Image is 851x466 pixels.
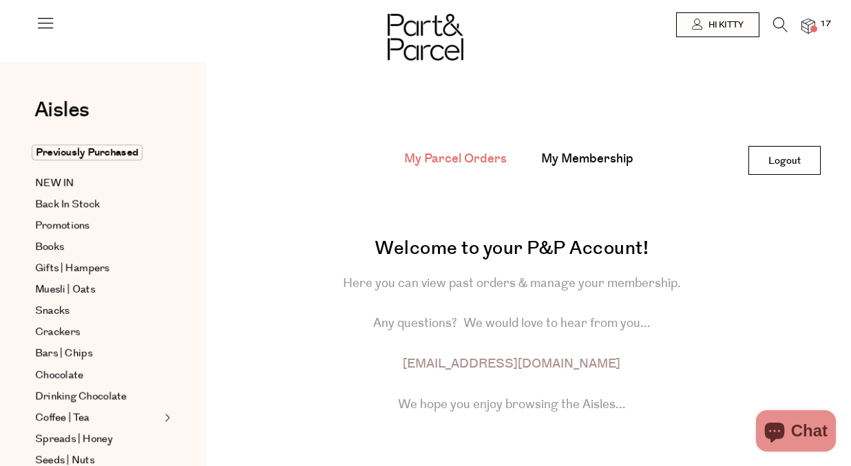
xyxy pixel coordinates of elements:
button: Expand/Collapse Coffee | Tea [161,410,171,426]
a: NEW IN [35,175,160,191]
p: Here you can view past orders & manage your membership. [231,274,792,294]
a: Coffee | Tea [35,410,160,426]
a: My Membership [541,150,633,168]
a: Logout [748,146,821,175]
span: Chocolate [35,367,83,383]
a: Gifts | Hampers [35,260,160,277]
span: 17 [817,18,834,30]
span: Back In Stock [35,196,100,213]
a: [EMAIL_ADDRESS][DOMAIN_NAME] [403,355,620,373]
span: Hi Kitty [705,19,744,31]
p: We hope you enjoy browsing the Aisles... [231,395,792,415]
a: Drinking Chocolate [35,388,160,405]
span: Coffee | Tea [35,410,90,426]
span: Spreads | Honey [35,431,112,447]
a: Bars | Chips [35,346,160,362]
a: My Parcel Orders [404,150,507,168]
span: Aisles [34,95,90,125]
span: Previously Purchased [32,145,143,160]
img: Part&Parcel [388,14,463,61]
span: Crackers [35,324,80,341]
a: Promotions [35,218,160,234]
a: Books [35,239,160,255]
span: Books [35,239,64,255]
span: Bars | Chips [35,346,92,362]
a: Muesli | Oats [35,282,160,298]
a: Crackers [35,324,160,341]
span: Drinking Chocolate [35,388,127,405]
span: Gifts | Hampers [35,260,109,277]
a: Previously Purchased [35,145,160,161]
span: Snacks [35,303,70,319]
a: Hi Kitty [676,12,759,37]
h4: Welcome to your P&P Account! [231,237,792,260]
span: Promotions [35,218,90,234]
a: Back In Stock [35,196,160,213]
span: NEW IN [35,175,74,191]
a: Snacks [35,303,160,319]
span: Muesli | Oats [35,282,95,298]
a: Aisles [34,100,90,134]
p: Any questions? We would love to hear from you... [231,314,792,334]
a: 17 [801,19,815,33]
inbox-online-store-chat: Shopify online store chat [752,410,840,455]
a: Chocolate [35,367,160,383]
a: Spreads | Honey [35,431,160,447]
